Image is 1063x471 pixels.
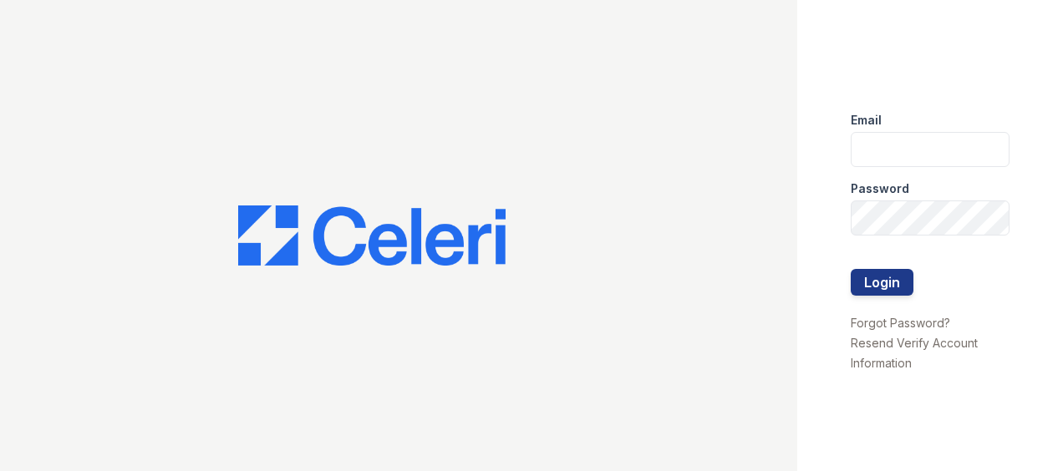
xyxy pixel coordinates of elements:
button: Login [851,269,913,296]
a: Forgot Password? [851,316,950,330]
label: Password [851,180,909,197]
img: CE_Logo_Blue-a8612792a0a2168367f1c8372b55b34899dd931a85d93a1a3d3e32e68fde9ad4.png [238,205,506,266]
label: Email [851,112,882,129]
a: Resend Verify Account Information [851,336,978,370]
